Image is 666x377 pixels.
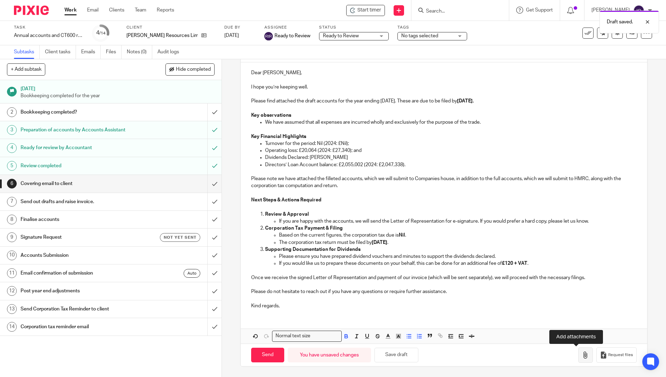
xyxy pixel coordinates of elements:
p: I hope you’re keeping well. [251,84,636,91]
strong: Key observations [251,113,291,118]
p: If you would like us to prepare these documents on your behalf, this can be done for an additiona... [279,260,636,267]
a: Notes (0) [127,45,152,59]
div: Auto [184,269,200,278]
span: [DATE] [224,33,239,38]
p: Please note we have attached the filleted accounts, which we will submit to Companies house, in a... [251,175,636,190]
div: 6 [7,179,17,188]
h1: Post year end adjustments [21,286,140,296]
h1: Accounts Submission [21,250,140,261]
div: You have unsaved changes [288,348,371,363]
label: Status [319,25,389,30]
div: 11 [7,268,17,278]
span: Request files [608,352,633,358]
p: Once we receive the signed Letter of Representation and payment of our invoice (which will be sen... [251,274,636,281]
img: Pixie [14,6,49,15]
p: The corporation tax return must be filed by . [279,239,636,246]
h1: Finalise accounts [21,214,140,225]
p: We have assumed that all expenses are incurred wholly and exclusively for the purpose of the trade. [265,119,636,126]
h1: Covering email to client [21,178,140,189]
div: Annual accounts and CT600 return - BOOKKEEPING CLIENTS [14,32,84,39]
button: Request files [596,347,637,363]
p: Draft saved. [607,18,633,25]
h1: Send Corporation Tax Reminder to client [21,304,140,314]
div: 13 [7,304,17,314]
strong: Nil [399,233,405,238]
div: 5 [7,161,17,171]
strong: Supporting Documentation for Dividends [265,247,361,252]
p: Based on the current figures, the corporation tax due is . [279,232,636,239]
a: Reports [157,7,174,14]
p: Turnover for the period: Nil (2024: £Nil); [265,140,636,147]
h1: Bookkeeping completed? [21,107,140,117]
label: Due by [224,25,256,30]
p: Kind regards, [251,302,636,309]
h1: Ready for review by Accountant [21,143,140,153]
a: Audit logs [157,45,184,59]
label: Client [126,25,216,30]
h1: Preparation of accounts by Accounts Assistant [21,125,140,135]
div: 4 [96,29,106,37]
span: Normal text size [274,332,312,340]
span: Not yet sent [164,234,196,240]
div: 12 [7,286,17,296]
span: Ready to Review [323,33,359,38]
a: Client tasks [45,45,76,59]
div: Search for option [272,331,342,341]
img: svg%3E [264,32,273,40]
label: Task [14,25,84,30]
div: 14 [7,322,17,332]
div: 4 [7,143,17,153]
div: 3 [7,125,17,135]
small: /14 [99,31,106,35]
a: Team [135,7,146,14]
label: Assignee [264,25,310,30]
strong: [DATE]. [457,99,474,103]
button: Hide completed [165,63,215,75]
strong: £120 + VAT [502,261,527,266]
button: Save draft [374,348,418,363]
h1: Signature Request [21,232,140,243]
p: Bookkeeping completed for the year [21,92,215,99]
h1: Email confirmation of submission [21,268,140,278]
strong: Review & Approval [265,212,309,217]
p: Operating loss: £20,064 (2024: £27,340); and [265,147,636,154]
h1: Review completed [21,161,140,171]
strong: Next Steps & Actions Required [251,198,322,202]
a: Files [106,45,122,59]
h1: Corporation tax reminder email [21,322,140,332]
p: Please find attached the draft accounts for the year ending [DATE]. These are due to be filed by [251,98,636,105]
strong: Key Financial Highlights [251,134,306,139]
button: + Add subtask [7,63,45,75]
p: [PERSON_NAME] Resources Limited [126,32,198,39]
p: Please ensure you have prepared dividend vouchers and minutes to support the dividends declared. [279,253,636,260]
a: Clients [109,7,124,14]
span: Hide completed [176,67,211,72]
span: Ready to Review [274,32,310,39]
a: Email [87,7,99,14]
p: Dear [PERSON_NAME], [251,69,636,76]
p: Dividends Declared: [PERSON_NAME] [265,154,636,161]
strong: Corporation Tax Payment & Filing [265,226,343,231]
input: Send [251,348,284,363]
a: Subtasks [14,45,40,59]
a: Emails [81,45,101,59]
div: 9 [7,232,17,242]
span: No tags selected [401,33,438,38]
h1: Send out drafts and raise invoice. [21,197,140,207]
a: Work [64,7,77,14]
strong: [DATE] [372,240,387,245]
div: 10 [7,251,17,260]
p: Directors’ Loan Account balance: £2,055,002 (2024: £2,047,338). [265,161,636,168]
div: 7 [7,197,17,207]
h1: [DATE] [21,84,215,92]
p: Please do not hesitate to reach out if you have any questions or require further assistance. [251,288,636,295]
div: 2 [7,107,17,117]
img: svg%3E [633,5,644,16]
p: If you are happy with the accounts, we will send the Letter of Representation for e-signature. If... [279,218,636,225]
div: 8 [7,215,17,224]
div: Norlan Resources Limited - Annual accounts and CT600 return - BOOKKEEPING CLIENTS [346,5,385,16]
input: Search for option [312,332,338,340]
